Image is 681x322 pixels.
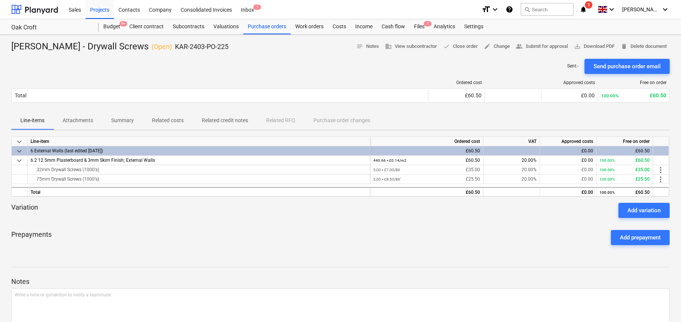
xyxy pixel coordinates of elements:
[31,175,367,184] div: 75mm Drywall Screws (1000's)
[356,42,379,51] span: Notes
[600,156,650,165] div: £60.50
[440,41,481,52] button: Close order
[202,117,248,124] p: Related credit notes
[111,117,134,124] p: Summary
[120,21,127,26] span: 9+
[661,5,670,14] i: keyboard_arrow_down
[482,5,491,14] i: format_size
[373,168,400,172] small: 5.00 × £7.00 / BX
[580,5,587,14] i: notifications
[491,5,500,14] i: keyboard_arrow_down
[506,5,513,14] i: Knowledge base
[543,165,593,175] div: £0.00
[443,43,450,50] span: done
[584,59,670,74] button: Send purchase order email
[600,146,650,156] div: £60.50
[544,92,595,98] div: £0.00
[622,6,660,12] span: [PERSON_NAME]
[28,137,370,146] div: Line-item
[656,166,665,175] span: more_vert
[63,117,93,124] p: Attachments
[460,19,488,34] a: Settings
[601,92,666,98] div: £60.50
[483,137,540,146] div: VAT
[291,19,328,34] a: Work orders
[15,147,24,156] span: keyboard_arrow_down
[571,41,618,52] button: Download PDF
[125,19,168,34] a: Client contract
[11,41,229,53] div: [PERSON_NAME] - Drywall Screws
[574,43,581,50] span: save_alt
[600,165,650,175] div: £35.00
[11,24,90,32] div: Oak Croft
[168,19,209,34] a: Subcontracts
[620,233,661,242] div: Add prepayment
[524,6,530,12] span: search
[540,137,597,146] div: Approved costs
[513,41,571,52] button: Submit for approval
[483,175,540,184] div: 20.00%
[483,165,540,175] div: 20.00%
[544,80,595,85] div: Approved costs
[382,41,440,52] button: View subcontractor
[621,42,667,51] span: Delete document
[600,158,615,163] small: 100.00%
[543,175,593,184] div: £0.00
[377,19,410,34] a: Cash flow
[607,5,616,14] i: keyboard_arrow_down
[28,187,370,196] div: Total
[611,230,670,245] button: Add prepayment
[373,165,480,175] div: £35.00
[373,177,401,181] small: 3.00 × £8.50 / BX`
[373,146,480,156] div: £60.50
[385,42,437,51] span: View subcontractor
[656,175,665,184] span: more_vert
[618,203,670,218] button: Add variation
[643,286,681,322] iframe: Chat Widget
[99,19,125,34] div: Budget
[351,19,377,34] a: Income
[11,203,38,218] p: Variation
[356,43,363,50] span: notes
[373,156,480,165] div: £60.50
[429,19,460,34] a: Analytics
[574,42,615,51] span: Download PDF
[31,158,155,163] span: 6.2 12.5mm Plasterboard & 3mm Skim Finish; External Walls
[543,188,593,197] div: £0.00
[373,175,480,184] div: £25.50
[443,42,478,51] span: Close order
[152,117,184,124] p: Related costs
[516,42,568,51] span: Submit for approval
[31,146,367,155] div: 6 External Walls (last edited 27 Sep 2024)
[243,19,291,34] a: Purchase orders
[521,3,574,16] button: Search
[431,80,482,85] div: Ordered cost
[175,42,229,51] p: KAR-2403-PO-225
[410,19,429,34] a: Files1
[585,1,592,9] span: 1
[594,61,661,71] div: Send purchase order email
[424,21,431,26] span: 1
[600,177,615,181] small: 100.00%
[209,19,243,34] div: Valuations
[15,92,26,98] div: Total
[484,43,491,50] span: edit
[15,137,24,146] span: keyboard_arrow_down
[627,205,661,215] div: Add variation
[600,175,650,184] div: £25.50
[31,165,367,174] div: 32mm Drywall Screws (1000's)
[99,19,125,34] a: Budget9+
[597,137,653,146] div: Free on order
[370,137,483,146] div: Ordered cost
[11,230,52,245] p: Prepayments
[601,93,619,98] small: 100.00%
[15,156,24,165] span: keyboard_arrow_down
[567,63,578,69] p: Sent : -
